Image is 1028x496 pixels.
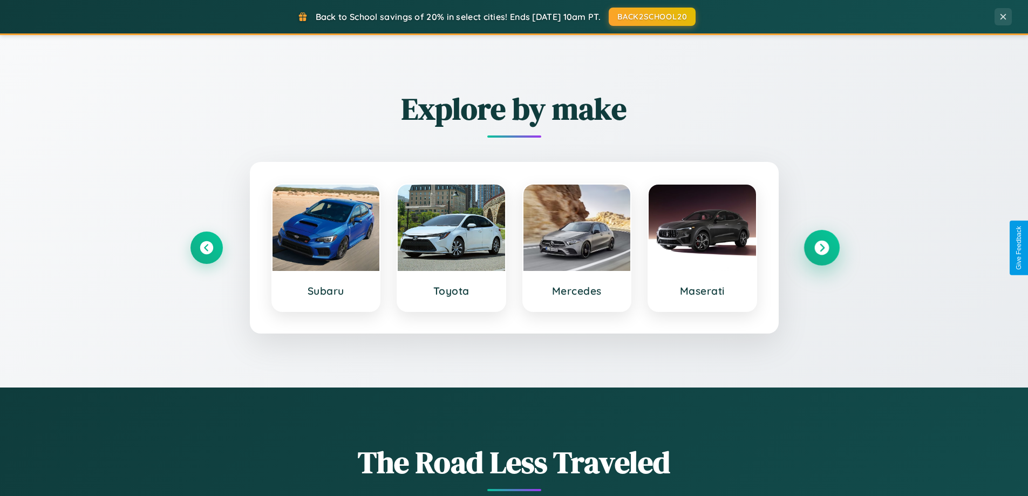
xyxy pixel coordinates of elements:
[190,88,838,130] h2: Explore by make
[316,11,601,22] span: Back to School savings of 20% in select cities! Ends [DATE] 10am PT.
[283,284,369,297] h3: Subaru
[409,284,494,297] h3: Toyota
[1015,226,1023,270] div: Give Feedback
[609,8,696,26] button: BACK2SCHOOL20
[534,284,620,297] h3: Mercedes
[190,441,838,483] h1: The Road Less Traveled
[659,284,745,297] h3: Maserati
